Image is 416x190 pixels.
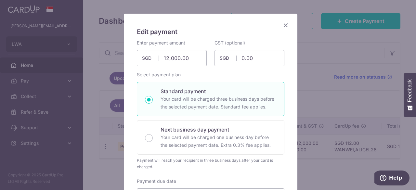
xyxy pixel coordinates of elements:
input: 0.00 [214,50,284,66]
div: Payment will reach your recipient in three business days after your card is charged. [137,157,284,170]
span: Feedback [407,79,413,102]
input: 0.00 [137,50,207,66]
label: Enter payment amount [137,40,185,46]
p: Standard payment [161,87,276,95]
button: Feedback - Show survey [404,73,416,117]
p: Your card will be charged one business day before the selected payment date. Extra 0.3% fee applies. [161,133,276,149]
button: Close [282,21,290,29]
p: Your card will be charged three business days before the selected payment date. Standard fee appl... [161,95,276,111]
p: Next business day payment [161,126,276,133]
span: SGD [220,55,237,61]
label: GST (optional) [214,40,245,46]
h5: Edit payment [137,27,284,37]
iframe: Opens a widget where you can find more information [374,171,409,187]
label: Select payment plan [137,71,181,78]
span: SGD [142,55,159,61]
label: Payment due date [137,178,176,184]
